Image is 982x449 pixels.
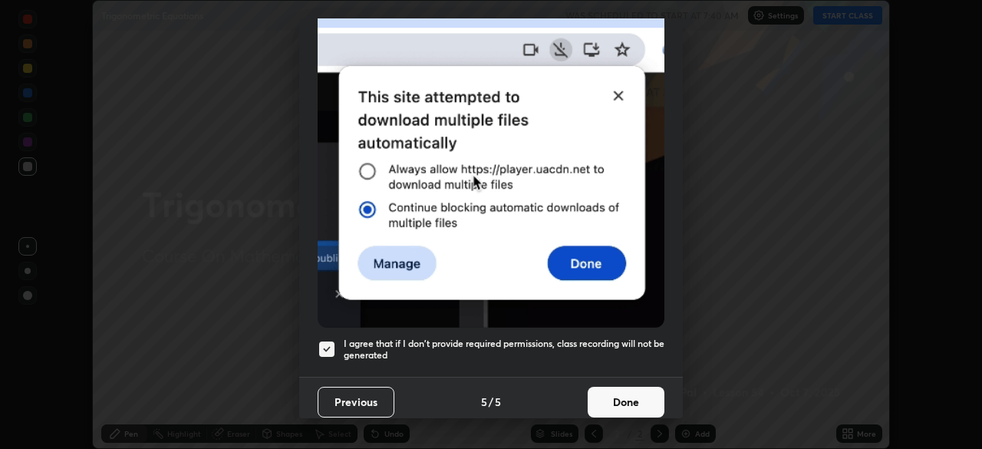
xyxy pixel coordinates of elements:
button: Done [588,387,664,418]
h4: 5 [481,394,487,410]
h4: 5 [495,394,501,410]
h5: I agree that if I don't provide required permissions, class recording will not be generated [344,338,664,362]
h4: / [489,394,493,410]
button: Previous [318,387,394,418]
